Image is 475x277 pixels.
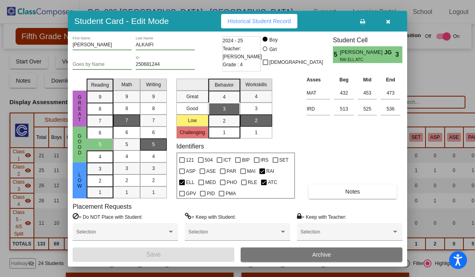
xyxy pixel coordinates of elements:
[269,36,278,44] div: Boy
[332,75,356,84] th: Beg
[152,117,155,124] span: 7
[297,213,346,221] label: = Keep with Teacher:
[223,105,226,113] span: 3
[125,117,128,124] span: 7
[384,48,396,57] span: JG
[152,93,155,100] span: 9
[125,189,128,196] span: 1
[268,178,277,187] span: ATC
[207,189,215,198] span: PID
[99,153,101,160] span: 4
[76,133,83,156] span: Good
[76,95,83,123] span: Great
[152,129,155,136] span: 6
[74,16,169,26] h3: Student Card - Edit Mode
[396,50,402,59] span: 3
[185,213,236,221] label: = Keep with Student:
[227,166,236,176] span: PAR
[205,155,213,165] span: 504
[99,141,101,148] span: 5
[333,50,340,59] span: 5
[312,251,331,258] span: Archive
[146,81,161,88] span: Writing
[245,81,267,88] span: Workskills
[269,46,277,53] div: Girl
[73,203,132,210] label: Placement Requests
[255,105,257,112] span: 3
[73,62,132,67] input: goes by name
[266,166,274,176] span: RAI
[76,172,83,189] span: Low
[227,178,237,187] span: PHO
[99,177,101,184] span: 2
[176,142,204,150] label: Identifiers
[73,213,142,221] label: = Do NOT Place with Student:
[91,81,109,89] span: Reading
[152,141,155,148] span: 5
[340,57,378,63] span: RAI ELL ATC
[305,75,332,84] th: Asses
[125,177,128,184] span: 2
[186,178,194,187] span: ELL
[99,129,101,137] span: 6
[125,129,128,136] span: 6
[152,153,155,160] span: 4
[307,103,330,115] input: assessment
[146,251,160,258] span: Save
[152,189,155,196] span: 1
[248,178,257,187] span: RLE
[221,14,297,28] button: Historical Student Record
[379,75,402,84] th: End
[125,105,128,112] span: 8
[121,81,132,88] span: Math
[99,93,101,101] span: 9
[307,87,330,99] input: assessment
[99,105,101,113] span: 8
[255,93,257,100] span: 4
[125,153,128,160] span: 4
[309,184,396,199] button: Notes
[223,45,262,61] span: Teacher: [PERSON_NAME]
[340,48,384,57] span: [PERSON_NAME]
[255,117,257,124] span: 2
[228,18,291,24] span: Historical Student Record
[333,36,402,44] h3: Student Cell
[223,129,226,136] span: 1
[223,93,226,101] span: 4
[223,61,243,69] span: Grade : 4
[136,62,195,67] input: Enter ID
[99,117,101,125] span: 7
[206,166,216,176] span: ASE
[226,189,236,198] span: PMA
[152,105,155,112] span: 8
[269,57,323,67] span: [DEMOGRAPHIC_DATA]
[186,166,196,176] span: ASP
[247,166,255,176] span: MAI
[242,155,249,165] span: BIP
[205,178,216,187] span: MED
[261,155,269,165] span: IRS
[255,129,257,136] span: 1
[345,188,360,195] span: Notes
[99,189,101,196] span: 1
[125,165,128,172] span: 3
[99,165,101,172] span: 3
[279,155,289,165] span: SET
[152,165,155,172] span: 3
[356,75,379,84] th: Mid
[223,117,226,125] span: 2
[223,37,243,45] span: 2024 - 25
[241,247,402,262] button: Archive
[125,141,128,148] span: 5
[73,247,234,262] button: Save
[215,81,234,89] span: Behavior
[152,177,155,184] span: 2
[186,155,194,165] span: 121
[224,155,231,165] span: ICT
[186,189,196,198] span: GPV
[125,93,128,100] span: 9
